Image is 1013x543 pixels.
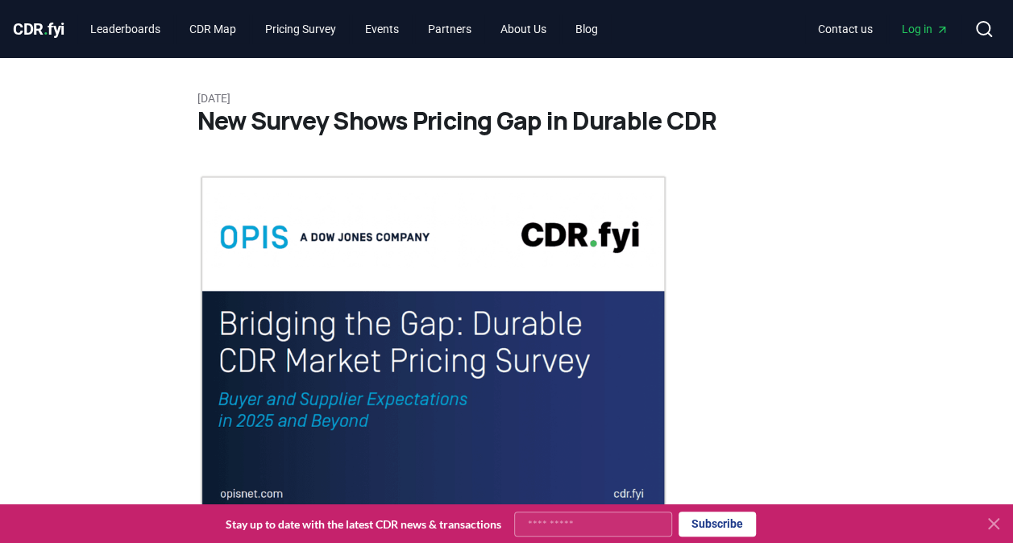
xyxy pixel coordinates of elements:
span: . [44,19,48,39]
nav: Main [805,15,961,44]
span: Log in [902,21,949,37]
a: About Us [488,15,559,44]
span: CDR fyi [13,19,64,39]
a: Pricing Survey [252,15,349,44]
a: Blog [563,15,611,44]
a: CDR Map [176,15,249,44]
a: Log in [889,15,961,44]
a: Partners [415,15,484,44]
h1: New Survey Shows Pricing Gap in Durable CDR [197,106,816,135]
a: CDR.fyi [13,18,64,40]
nav: Main [77,15,611,44]
a: Contact us [805,15,886,44]
p: [DATE] [197,90,816,106]
img: blog post image [197,174,669,528]
a: Leaderboards [77,15,173,44]
a: Events [352,15,412,44]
